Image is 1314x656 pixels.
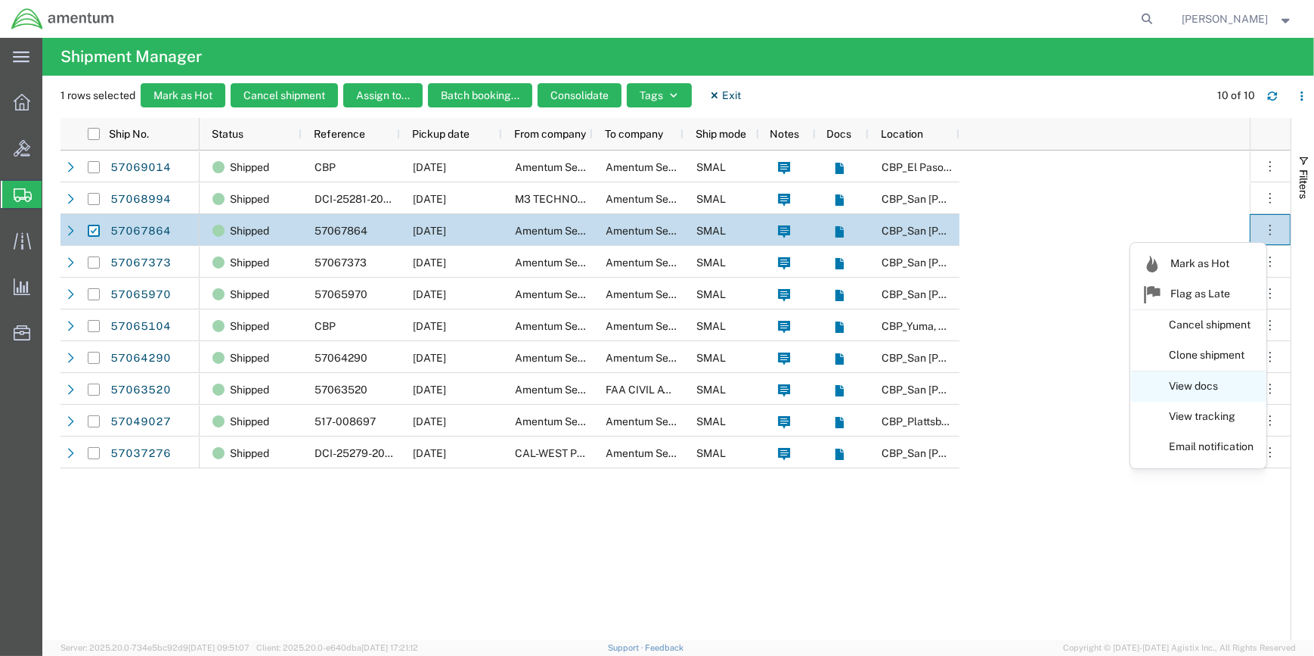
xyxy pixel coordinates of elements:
[412,128,470,140] span: Pickup date
[315,415,376,427] span: 517-008697
[1131,312,1266,339] a: Cancel shipment
[110,219,172,244] a: 57067864
[60,88,135,104] span: 1 rows selected
[515,288,626,300] span: Amentum Services, Inc
[1131,434,1266,461] a: Email notification
[11,8,115,30] img: logo
[696,352,726,364] span: SMAL
[696,193,726,205] span: SMAL
[110,378,172,403] a: 57063520
[230,374,269,406] span: Shipped
[1217,88,1255,104] div: 10 of 10
[882,415,1077,427] span: CBP_Plattsburgh, NY_EPL
[696,320,726,332] span: SMAL
[230,437,269,469] span: Shipped
[110,347,172,371] a: 57064290
[428,83,532,107] button: Batch booking...
[315,225,367,237] span: 57067864
[696,161,726,173] span: SMAL
[882,384,1127,396] span: CBP_San Angelo, TX_WSA
[515,256,626,269] span: Amentum Services, Inc
[141,83,225,107] button: Mark as Hot
[882,225,1127,237] span: CBP_San Angelo, TX_WSA
[110,156,172,180] a: 57069014
[413,256,446,269] span: 10/08/2025
[314,128,365,140] span: Reference
[696,415,726,427] span: SMAL
[696,128,746,140] span: Ship mode
[230,310,269,342] span: Shipped
[60,643,249,652] span: Server: 2025.20.0-734e5bc92d9
[230,406,269,437] span: Shipped
[413,447,446,459] span: 10/06/2025
[230,215,269,247] span: Shipped
[538,83,621,107] button: Consolidate
[606,447,719,459] span: Amentum Services, Inc.
[608,643,646,652] a: Support
[606,193,719,205] span: Amentum Services, Inc.
[1297,169,1309,199] span: Filters
[315,384,367,396] span: 57063520
[882,288,1127,300] span: CBP_San Angelo, TX_WSA
[343,83,423,107] button: Assign to...
[1063,642,1296,654] span: Copyright © [DATE]-[DATE] Agistix Inc., All Rights Reserved
[1131,403,1266,431] a: View tracking
[315,193,408,205] span: DCI-25281-201685
[315,288,367,300] span: 57065970
[882,352,1127,364] span: CBP_San Angelo, TX_WSA
[413,384,446,396] span: 10/08/2025
[515,225,626,237] span: Amentum Services, Inc
[109,128,149,140] span: Ship No.
[1182,10,1294,28] button: [PERSON_NAME]
[696,384,726,396] span: SMAL
[515,352,626,364] span: Amentum Services, Inc
[230,342,269,374] span: Shipped
[413,161,446,173] span: 10/08/2025
[696,288,726,300] span: SMAL
[413,193,446,205] span: 10/08/2025
[1131,279,1266,309] a: Flag as Late
[1182,11,1269,27] span: Donald Frederiksen
[882,193,1127,205] span: CBP_San Angelo, TX_WSA
[413,288,446,300] span: 10/08/2025
[315,447,409,459] span: DCI-25279-201562
[212,128,243,140] span: Status
[230,278,269,310] span: Shipped
[188,643,249,652] span: [DATE] 09:51:07
[315,161,336,173] span: CBP
[882,320,981,332] span: CBP_Yuma, AZ_YUM
[606,352,717,364] span: Amentum Services, Inc
[1131,249,1266,279] a: Mark as Hot
[230,247,269,278] span: Shipped
[515,447,648,459] span: CAL-WEST PRODUCTS INC
[315,256,367,269] span: 57067373
[606,415,717,427] span: Amentum Services, Inc
[645,643,683,652] a: Feedback
[110,442,172,466] a: 57037276
[110,188,172,212] a: 57068994
[770,128,799,140] span: Notes
[413,225,446,237] span: 10/08/2025
[515,161,628,173] span: Amentum Services, Inc.
[515,384,626,396] span: Amentum Services, Inc
[882,447,1127,459] span: CBP_San Angelo, TX_WSA
[110,283,172,307] a: 57065970
[110,315,172,339] a: 57065104
[230,183,269,215] span: Shipped
[514,128,586,140] span: From company
[413,320,446,332] span: 10/08/2025
[697,83,754,107] button: Exit
[60,38,202,76] h4: Shipment Manager
[696,225,726,237] span: SMAL
[110,251,172,275] a: 57067373
[881,128,923,140] span: Location
[606,288,717,300] span: Amentum Services, Inc
[1131,373,1266,400] a: View docs
[515,320,626,332] span: Amentum Services, Inc
[413,415,446,427] span: 10/07/2025
[606,384,758,396] span: FAA CIVIL AVIATION REGISTRY
[515,193,605,205] span: M3 TECHNOLOGY
[315,352,367,364] span: 57064290
[627,83,692,107] button: Tags
[361,643,418,652] span: [DATE] 17:21:12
